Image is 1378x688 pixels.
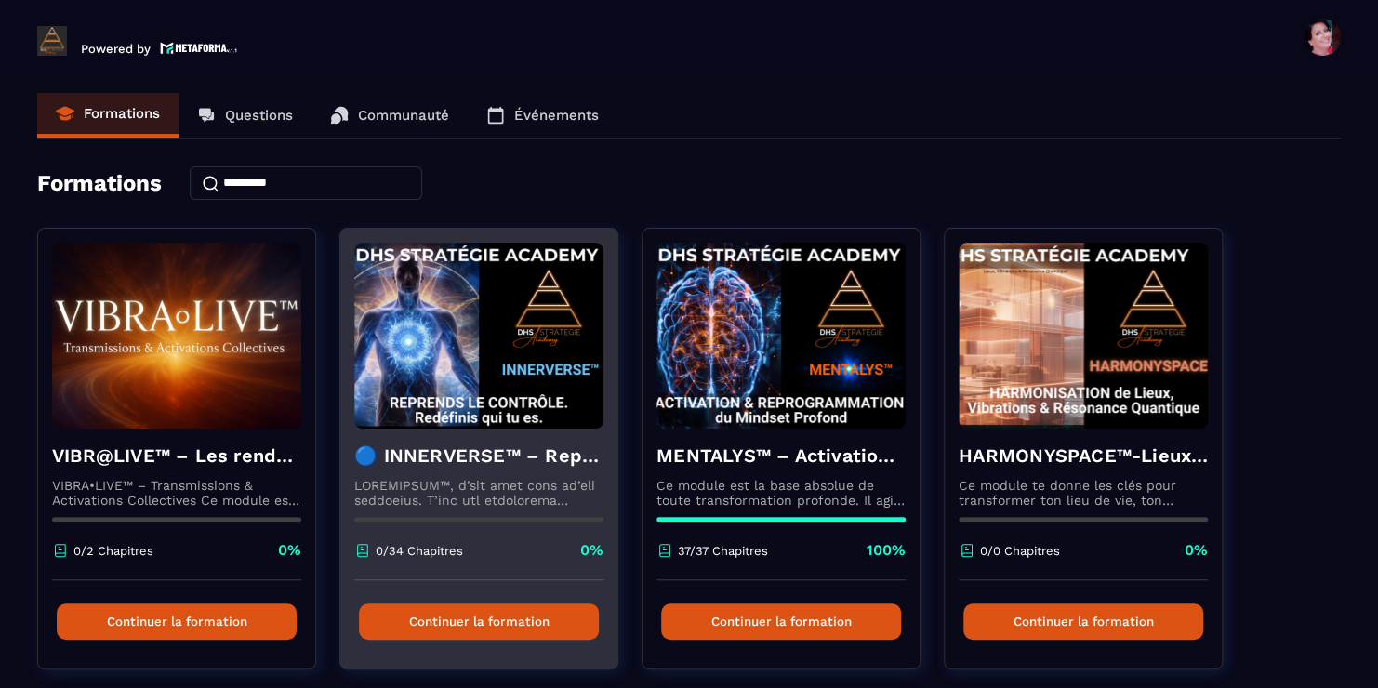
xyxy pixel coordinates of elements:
[160,40,238,56] img: logo
[959,443,1208,469] h4: HARMONYSPACE™-Lieux, Vibrations & Résonance Quantique
[656,478,906,508] p: Ce module est la base absolue de toute transformation profonde. Il agit comme une activation du n...
[37,93,179,138] a: Formations
[980,544,1060,558] p: 0/0 Chapitres
[57,603,297,640] button: Continuer la formation
[225,107,293,124] p: Questions
[514,107,599,124] p: Événements
[354,478,603,508] p: LOREMIPSUM™, d’sit amet cons ad’eli seddoeius. T’inc utl etdolorema aliquaeni ad minimveniamqui n...
[73,544,153,558] p: 0/2 Chapitres
[1185,540,1208,561] p: 0%
[278,540,301,561] p: 0%
[52,478,301,508] p: VIBRA•LIVE™ – Transmissions & Activations Collectives Ce module est un espace vivant. [PERSON_NAM...
[963,603,1203,640] button: Continuer la formation
[311,93,468,138] a: Communauté
[661,603,901,640] button: Continuer la formation
[867,540,906,561] p: 100%
[37,170,162,196] h4: Formations
[468,93,617,138] a: Événements
[52,443,301,469] h4: VIBR@LIVE™ – Les rendez-vous d’intégration vivante
[37,26,67,56] img: logo-branding
[656,443,906,469] h4: MENTALYS™ – Activation & Reprogrammation du Mindset Profond
[678,544,768,558] p: 37/37 Chapitres
[52,243,301,429] img: formation-background
[84,105,160,122] p: Formations
[359,603,599,640] button: Continuer la formation
[656,243,906,429] img: formation-background
[354,243,603,429] img: formation-background
[354,443,603,469] h4: 🔵 INNERVERSE™ – Reprogrammation Quantique & Activation du Soi Réel
[179,93,311,138] a: Questions
[580,540,603,561] p: 0%
[376,544,463,558] p: 0/34 Chapitres
[358,107,449,124] p: Communauté
[959,243,1208,429] img: formation-background
[81,42,151,56] p: Powered by
[959,478,1208,508] p: Ce module te donne les clés pour transformer ton lieu de vie, ton cabinet ou ton entreprise en un...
